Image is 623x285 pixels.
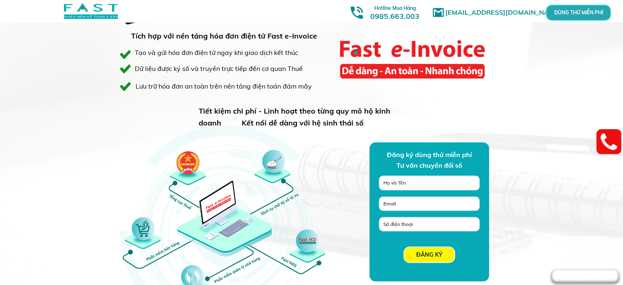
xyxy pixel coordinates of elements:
[135,64,331,74] div: Dữ liệu được ký số và truyền trực tiếp đến cơ quan Thuế
[381,217,477,231] input: Số điện thoại
[404,247,454,262] p: ĐĂNG KÝ
[199,105,414,129] h3: Tiết kiệm chi phí - Linh hoạt theo từng quy mô hộ kinh doanh
[131,30,318,42] h3: Tích hợp với nền tảng hóa đơn điện tử Fast e-Invoice
[381,197,477,210] input: Email
[347,150,511,171] div: Đăng ký dùng thử miễn phí Tư vấn chuyển đổi số
[545,5,612,20] p: DÙNG THỬ MIỄN PHÍ
[445,7,566,18] h1: [EMAIL_ADDRESS][DOMAIN_NAME]
[361,3,428,21] h3: 0985.663.003
[374,5,416,11] span: Hotline Mua Hàng
[136,81,314,92] div: Lưu trữ hóa đơn an toàn trên nền tảng điện toán đám mây
[242,117,371,129] div: Kết nối dễ dàng với hệ sinh thái số
[381,176,477,190] input: Họ và Tên
[135,48,299,58] div: Tạo và gửi hóa đơn điện tử ngay khi giao dịch kết thúc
